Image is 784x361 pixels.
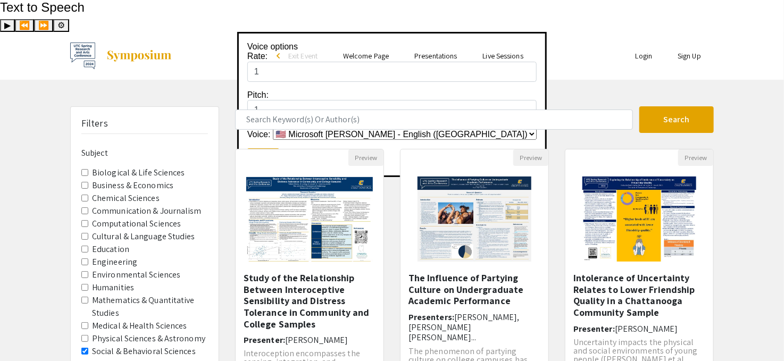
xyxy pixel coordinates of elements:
label: Chemical Sciences [92,192,160,205]
span: [PERSON_NAME], [PERSON_NAME] [PERSON_NAME]... [408,312,520,343]
label: Business & Economics [92,179,173,192]
h6: Presenters: [408,312,540,343]
img: <p>Study of the Relationship Between Interoceptive Sensibility and Distress Tolerance in Communit... [236,166,383,272]
button: Preview [678,149,713,166]
img: Symposium by ForagerOne [106,49,172,62]
img: <p><strong style="color: black;">The Influence of Partying Culture on Undergraduate Academic Perf... [407,166,541,272]
label: Voice options [247,42,298,52]
h5: Filters [81,117,108,129]
div: arrow_back_ios [277,53,283,59]
input: Search Keyword(s) Or Author(s) [235,110,633,130]
a: Live Sessions [483,51,523,61]
label: Physical Sciences & Astronomy [92,332,205,345]
label: Communication & Journalism [92,205,202,217]
button: Forward [34,19,53,32]
button: Preview [513,149,548,166]
label: Education [92,243,129,256]
h5: Study of the Relationship Between Interoceptive Sensibility and Distress Tolerance in Community a... [244,272,376,330]
label: Rate: [247,52,268,61]
label: Biological & Life Sciences [92,166,185,179]
label: Social & Behavioral Sciences [92,345,196,358]
button: Preview [348,149,383,166]
span: Exit Event [288,51,318,61]
a: UTC Spring Research and Arts Conference 2024 [70,43,172,69]
h5: Intolerance of Uncertainty Relates to Lower Friendship Quality in a Chattanooga Community Sample [573,272,705,318]
button: Settings [53,19,69,32]
span: [PERSON_NAME] [615,323,678,334]
span: [PERSON_NAME] [285,334,348,346]
label: Cultural & Language Studies [92,230,195,243]
a: Welcome Page [343,51,389,61]
button: Previous [15,19,34,32]
h5: The Influence of Partying Culture on Undergraduate Academic Performance [408,272,540,307]
a: Presentations [414,51,457,61]
label: Humanities [92,281,134,294]
h6: Presenter: [244,335,376,345]
img: <p>Intolerance of Uncertainty Relates to Lower Friendship Quality in a Chattanooga Community Samp... [572,166,706,272]
h6: Subject [81,148,208,158]
img: UTC Spring Research and Arts Conference 2024 [70,43,95,69]
label: Engineering [92,256,137,268]
a: Sign Up [678,51,701,61]
label: Medical & Health Sciences [92,320,187,332]
iframe: Chat [8,313,45,353]
label: Mathematics & Quantitative Studies [92,294,208,320]
label: Computational Sciences [92,217,181,230]
h6: Presenter: [573,324,705,334]
label: Environmental Sciences [92,268,180,281]
label: Pitch: [247,90,269,100]
button: Search [639,106,714,133]
a: Login [636,51,653,61]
